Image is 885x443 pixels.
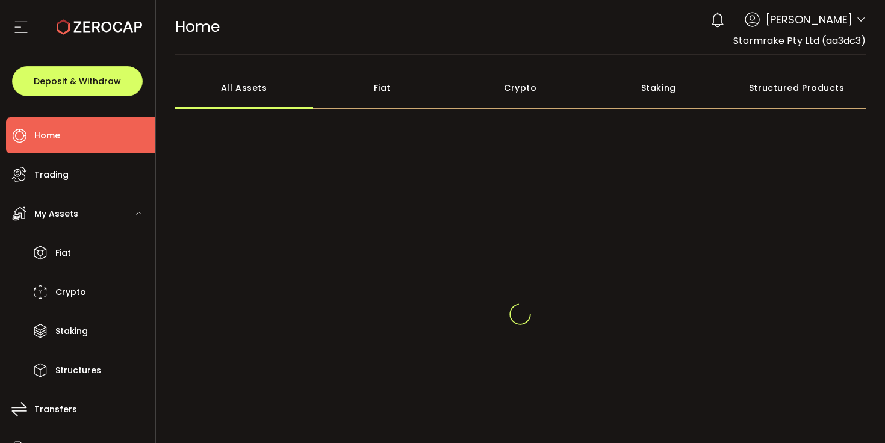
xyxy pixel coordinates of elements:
div: Fiat [313,67,452,109]
span: Trading [34,166,69,184]
span: Fiat [55,244,71,262]
span: Deposit & Withdraw [34,77,121,85]
span: Home [34,127,60,144]
span: Home [175,16,220,37]
span: Structures [55,362,101,379]
span: My Assets [34,205,78,223]
button: Deposit & Withdraw [12,66,143,96]
span: [PERSON_NAME] [766,11,852,28]
span: Transfers [34,401,77,418]
div: Staking [589,67,728,109]
div: All Assets [175,67,314,109]
div: Crypto [452,67,590,109]
span: Crypto [55,283,86,301]
span: Staking [55,323,88,340]
div: Structured Products [728,67,866,109]
span: Stormrake Pty Ltd (aa3dc3) [733,34,866,48]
